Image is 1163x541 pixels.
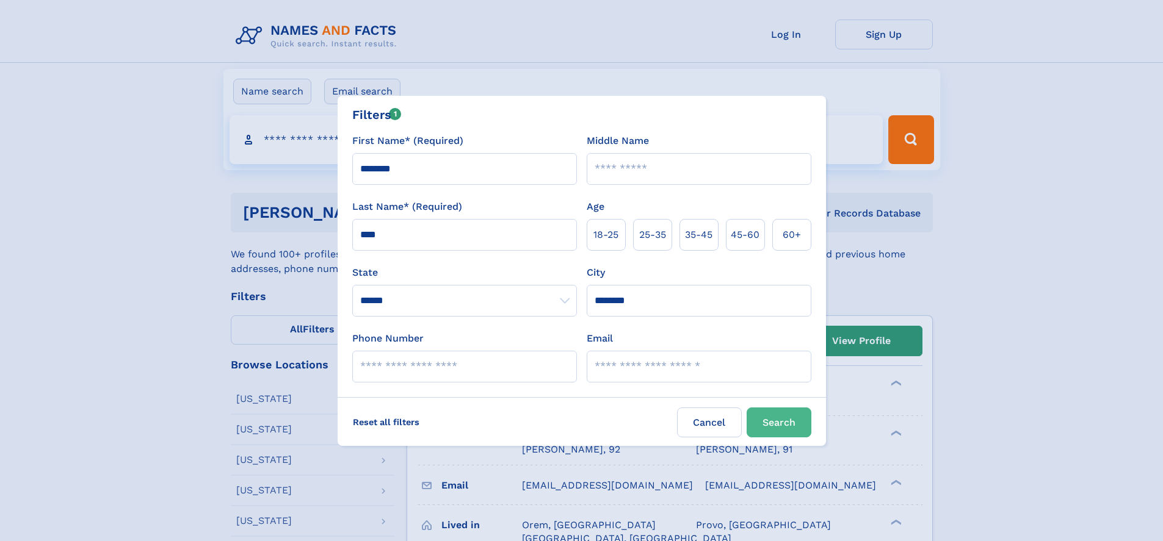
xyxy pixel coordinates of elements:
span: 60+ [783,228,801,242]
span: 25‑35 [639,228,666,242]
label: Phone Number [352,331,424,346]
span: 45‑60 [731,228,759,242]
label: Middle Name [587,134,649,148]
label: State [352,265,577,280]
label: First Name* (Required) [352,134,463,148]
label: Age [587,199,604,214]
label: Last Name* (Required) [352,199,462,214]
label: City [587,265,605,280]
span: 18‑25 [593,228,618,242]
span: 35‑45 [685,228,712,242]
label: Cancel [677,407,742,437]
label: Email [587,331,613,346]
div: Filters [352,106,402,124]
label: Reset all filters [345,407,427,437]
button: Search [747,407,811,437]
